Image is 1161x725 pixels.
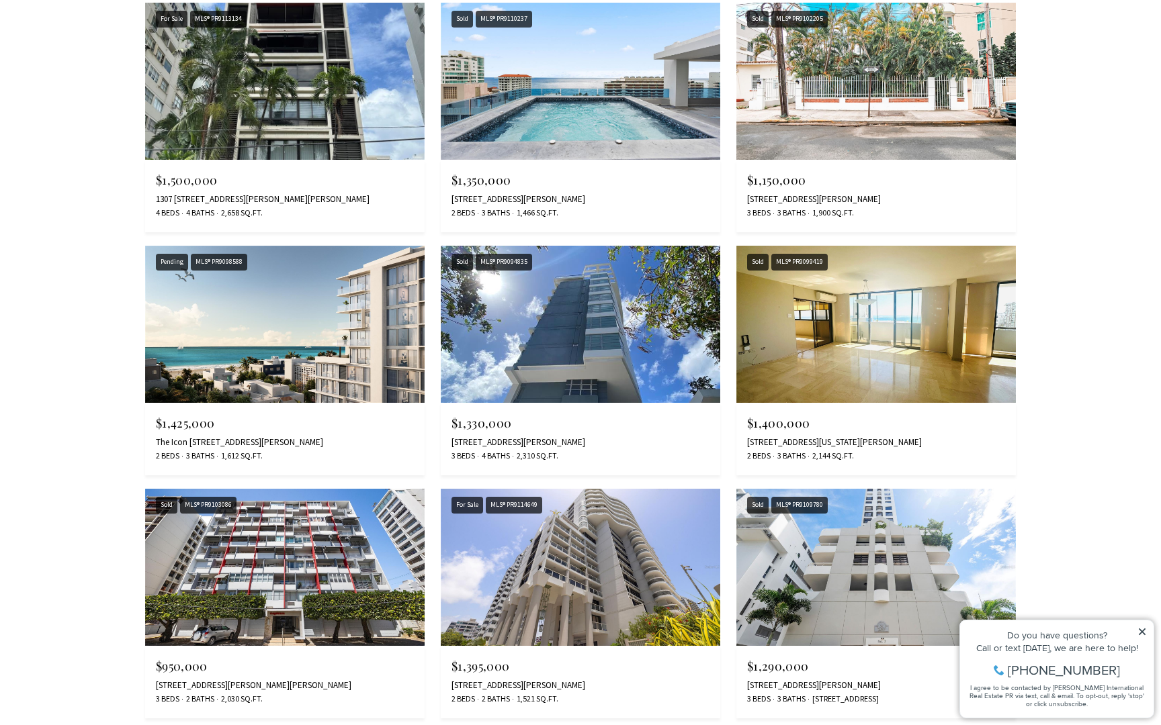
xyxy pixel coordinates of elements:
div: Sold [747,497,769,514]
span: 2 Baths [478,693,510,705]
a: Sold Sold MLS® PR9110237 $1,350,000 [STREET_ADDRESS][PERSON_NAME] 2 Beds 3 Baths 1,466 Sq.Ft. [441,3,720,232]
div: Sold [156,497,177,514]
span: 4 Baths [478,450,510,462]
span: 4 Baths [183,207,214,219]
span: 2,030 Sq.Ft. [218,693,263,705]
span: 3 Baths [183,450,214,462]
span: 3 Beds [747,207,771,219]
a: For Sale For Sale MLS® PR9113134 $1,500,000 1307 [STREET_ADDRESS][PERSON_NAME][PERSON_NAME] 4 Bed... [145,3,425,232]
div: Sold [747,11,769,28]
img: Sold [145,489,425,646]
div: 1307 [STREET_ADDRESS][PERSON_NAME][PERSON_NAME] [156,194,414,205]
div: Sold [747,254,769,271]
span: 1,466 Sq.Ft. [513,207,558,219]
a: Sold Sold MLS® PR9094835 $1,330,000 [STREET_ADDRESS][PERSON_NAME] 3 Beds 4 Baths 2,310 Sq.Ft. [441,246,720,475]
span: $1,330,000 [451,415,511,431]
span: 2 Beds [156,450,179,462]
span: $1,500,000 [156,172,217,188]
a: Sold Sold MLS® PR9099419 $1,400,000 [STREET_ADDRESS][US_STATE][PERSON_NAME] 2 Beds 3 Baths 2,144 ... [736,246,1016,475]
span: [STREET_ADDRESS] [809,693,879,705]
div: For Sale [156,11,187,28]
span: $1,150,000 [747,172,806,188]
img: For Sale [145,3,425,160]
img: Sold [736,246,1016,403]
a: For Sale For Sale MLS® PR9114649 $1,395,000 [STREET_ADDRESS][PERSON_NAME] 2 Beds 2 Baths 1,521 Sq... [441,489,720,718]
div: [STREET_ADDRESS][PERSON_NAME] [747,194,1005,205]
span: 2,658 Sq.Ft. [218,207,263,219]
img: Sold [441,246,720,403]
span: 3 Beds [451,450,475,462]
span: $1,395,000 [451,658,509,674]
div: [STREET_ADDRESS][PERSON_NAME] [451,194,709,205]
span: $1,350,000 [451,172,511,188]
img: Pending [145,246,425,403]
span: [PHONE_NUMBER] [55,63,167,77]
span: $950,000 [156,658,208,674]
span: 1,612 Sq.Ft. [218,450,263,462]
span: $1,400,000 [747,415,810,431]
div: Call or text [DATE], we are here to help! [14,43,194,52]
span: 2,144 Sq.Ft. [809,450,854,462]
div: Sold [451,11,473,28]
div: MLS® PR9109780 [771,497,828,514]
span: 2 Beds [451,207,475,219]
img: Sold [441,3,720,160]
span: 3 Baths [774,693,806,705]
div: [STREET_ADDRESS][US_STATE][PERSON_NAME] [747,437,1005,448]
div: MLS® PR9103086 [180,497,236,514]
span: 4 Beds [156,207,179,219]
div: The Icon [STREET_ADDRESS][PERSON_NAME] [156,437,414,448]
span: 3 Baths [774,207,806,219]
div: [STREET_ADDRESS][PERSON_NAME] [747,680,1005,691]
div: Do you have questions? [14,30,194,40]
span: 3 Beds [747,693,771,705]
span: 2,310 Sq.Ft. [513,450,558,462]
img: Sold [736,3,1016,160]
div: Sold [451,254,473,271]
a: Sold Sold MLS® PR9109780 $1,290,000 [STREET_ADDRESS][PERSON_NAME] 3 Beds 3 Baths [STREET_ADDRESS] [736,489,1016,718]
div: MLS® PR9102205 [771,11,828,28]
span: 1,521 Sq.Ft. [513,693,558,705]
img: For Sale [441,489,720,646]
span: 2 Beds [747,450,771,462]
span: I agree to be contacted by [PERSON_NAME] International Real Estate PR via text, call & email. To ... [17,83,191,108]
div: MLS® PR9094835 [476,254,532,271]
div: Pending [156,254,188,271]
span: 1,900 Sq.Ft. [809,207,854,219]
div: MLS® PR9098588 [191,254,247,271]
div: MLS® PR9099419 [771,254,828,271]
a: Sold Sold MLS® PR9102205 $1,150,000 [STREET_ADDRESS][PERSON_NAME] 3 Beds 3 Baths 1,900 Sq.Ft. [736,3,1016,232]
a: Pending Pending MLS® PR9098588 $1,425,000 The Icon [STREET_ADDRESS][PERSON_NAME] 2 Beds 3 Baths 1... [145,246,425,475]
div: MLS® PR9110237 [476,11,532,28]
span: $1,425,000 [156,415,214,431]
div: [STREET_ADDRESS][PERSON_NAME] [451,680,709,691]
div: For Sale [451,497,483,514]
span: 2 Baths [183,693,214,705]
div: [STREET_ADDRESS][PERSON_NAME][PERSON_NAME] [156,680,414,691]
div: [STREET_ADDRESS][PERSON_NAME] [451,437,709,448]
a: Sold Sold MLS® PR9103086 $950,000 [STREET_ADDRESS][PERSON_NAME][PERSON_NAME] 3 Beds 2 Baths 2,030... [145,489,425,718]
span: 3 Beds [156,693,179,705]
div: MLS® PR9113134 [190,11,247,28]
span: 3 Baths [774,450,806,462]
span: $1,290,000 [747,658,808,674]
span: 2 Beds [451,693,475,705]
img: Sold [736,489,1016,646]
span: 3 Baths [478,207,510,219]
div: MLS® PR9114649 [486,497,542,514]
